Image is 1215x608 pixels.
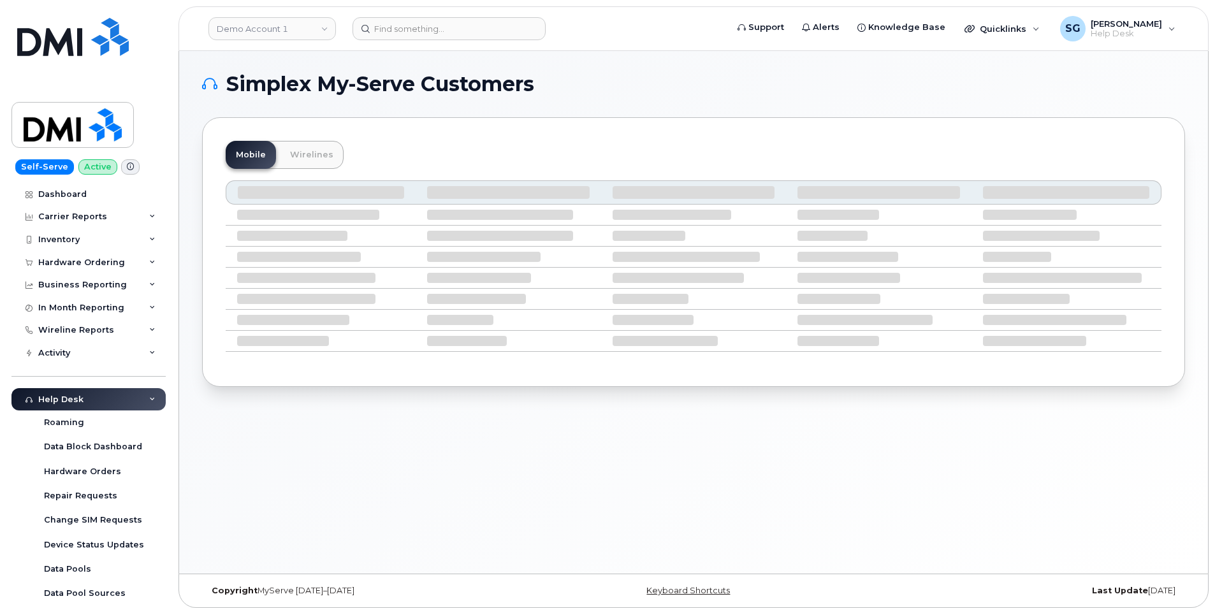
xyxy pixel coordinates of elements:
[212,586,258,595] strong: Copyright
[226,141,276,169] a: Mobile
[646,586,730,595] a: Keyboard Shortcuts
[1092,586,1148,595] strong: Last Update
[857,586,1185,596] div: [DATE]
[202,586,530,596] div: MyServe [DATE]–[DATE]
[280,141,344,169] a: Wirelines
[226,75,534,94] span: Simplex My-Serve Customers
